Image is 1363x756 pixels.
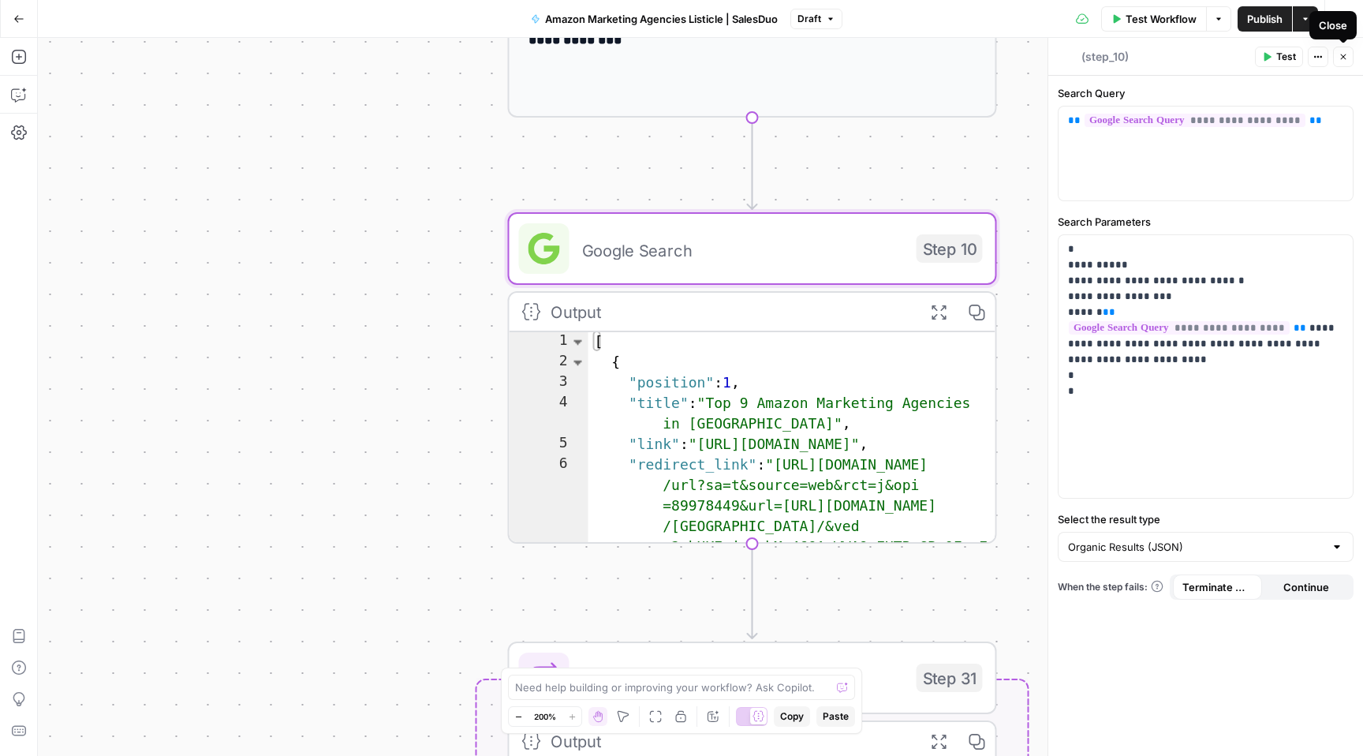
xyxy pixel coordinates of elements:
[521,6,787,32] button: Amazon Marketing Agencies Listicle | SalesDuo
[1058,85,1354,101] label: Search Query
[569,332,587,353] span: Toggle code folding, rows 1 through 283
[508,212,997,544] div: Google SearchStep 10Output[ { "position":1, "title":"Top 9 Amazon Marketing Agencies in [GEOGRAPH...
[1247,11,1283,27] span: Publish
[774,706,810,727] button: Copy
[569,353,587,373] span: Toggle code folding, rows 2 through 14
[780,709,804,724] span: Copy
[823,709,849,724] span: Paste
[582,667,904,692] span: Iteration
[797,12,821,26] span: Draft
[1238,6,1292,32] button: Publish
[790,9,842,29] button: Draft
[1283,579,1329,595] span: Continue
[1262,574,1351,600] button: Continue
[510,435,588,455] div: 5
[1058,214,1354,230] label: Search Parameters
[510,332,588,353] div: 1
[582,238,904,263] span: Google Search
[1276,50,1296,64] span: Test
[917,234,983,263] div: Step 10
[1126,11,1197,27] span: Test Workflow
[1319,17,1347,33] div: Close
[510,394,588,435] div: 4
[1058,511,1354,527] label: Select the result type
[510,353,588,373] div: 2
[748,118,757,209] g: Edge from step_85 to step_10
[1081,49,1129,65] span: ( step_10 )
[551,728,910,754] div: Output
[1255,47,1303,67] button: Test
[534,710,556,723] span: 200%
[551,299,910,324] div: Output
[1182,579,1253,595] span: Terminate Workflow
[917,664,983,692] div: Step 31
[1058,580,1163,594] a: When the step fails:
[510,455,588,578] div: 6
[1101,6,1206,32] button: Test Workflow
[545,11,778,27] span: Amazon Marketing Agencies Listicle | SalesDuo
[816,706,855,727] button: Paste
[1068,539,1324,555] input: Organic Results (JSON)
[510,373,588,394] div: 3
[748,544,757,638] g: Edge from step_10 to step_31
